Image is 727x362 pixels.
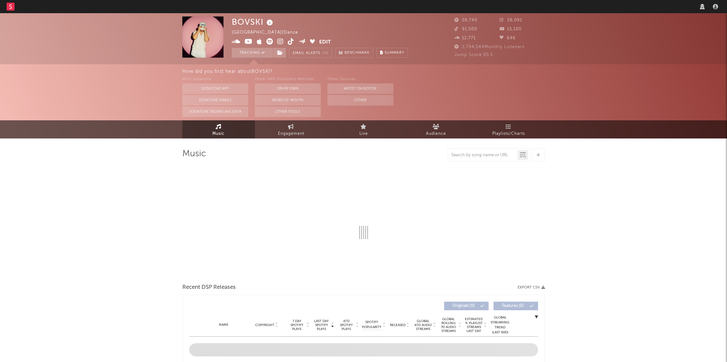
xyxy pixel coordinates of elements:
a: Benchmark [335,48,373,58]
span: Global Rolling 7D Audio Streams [439,317,458,333]
span: Estimated % Playlist Streams Last Day [465,317,483,333]
span: Features ( 0 ) [498,304,528,308]
em: On [322,51,328,55]
a: Playlists/Charts [472,120,545,138]
span: 646 [500,36,516,40]
button: Email AlertsOn [289,48,332,58]
a: Engagement [255,120,327,138]
span: 2,794,544 Monthly Listeners [454,45,525,49]
div: With Sodatone [182,75,248,83]
button: Artist on Roster [327,83,393,94]
span: Engagement [278,130,304,138]
span: ATD Spotify Plays [338,319,355,331]
span: Released [390,323,406,327]
div: Global Streaming Trend (Last 60D) [490,315,510,335]
span: Benchmark [345,49,370,57]
span: Global ATD Audio Streams [414,319,432,331]
button: Features(0) [494,302,538,310]
span: 12,771 [454,36,476,40]
span: 28,740 [454,18,477,22]
span: Audience [426,130,446,138]
span: Playlists/Charts [492,130,525,138]
button: Word Of Mouth [255,95,321,106]
span: 28,091 [500,18,522,22]
button: Other Tools [255,106,321,117]
button: Summary [377,48,408,58]
span: Originals ( 0 ) [448,304,479,308]
span: Spotify Popularity [362,320,381,330]
input: Search by song name or URL [448,153,518,158]
button: Tracking [232,48,273,58]
span: 91,500 [454,27,477,31]
span: Recent DSP Releases [182,284,236,291]
button: Edit [319,38,331,46]
button: Sodatone Snowflake Data [182,106,248,117]
button: Originals(0) [444,302,489,310]
div: BOVSKI [232,16,275,27]
div: [GEOGRAPHIC_DATA] | Dance [232,29,313,37]
span: 15,100 [500,27,522,31]
a: Live [327,120,400,138]
span: Summary [385,51,404,55]
button: On My Own [255,83,321,94]
button: Export CSV [518,286,545,289]
button: Sodatone App [182,83,248,94]
button: Sodatone Emails [182,95,248,106]
span: 7 Day Spotify Plays [288,319,306,331]
a: Music [182,120,255,138]
div: Name [202,322,246,327]
span: Copyright [255,323,274,327]
div: Other Sources [327,75,393,83]
button: Other [327,95,393,106]
span: Music [212,130,225,138]
span: Live [359,130,368,138]
span: Last Day Spotify Plays [313,319,330,331]
a: Audience [400,120,472,138]
span: Jump Score: 85.5 [454,53,493,57]
div: Other A&R Discovery Methods [255,75,321,83]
